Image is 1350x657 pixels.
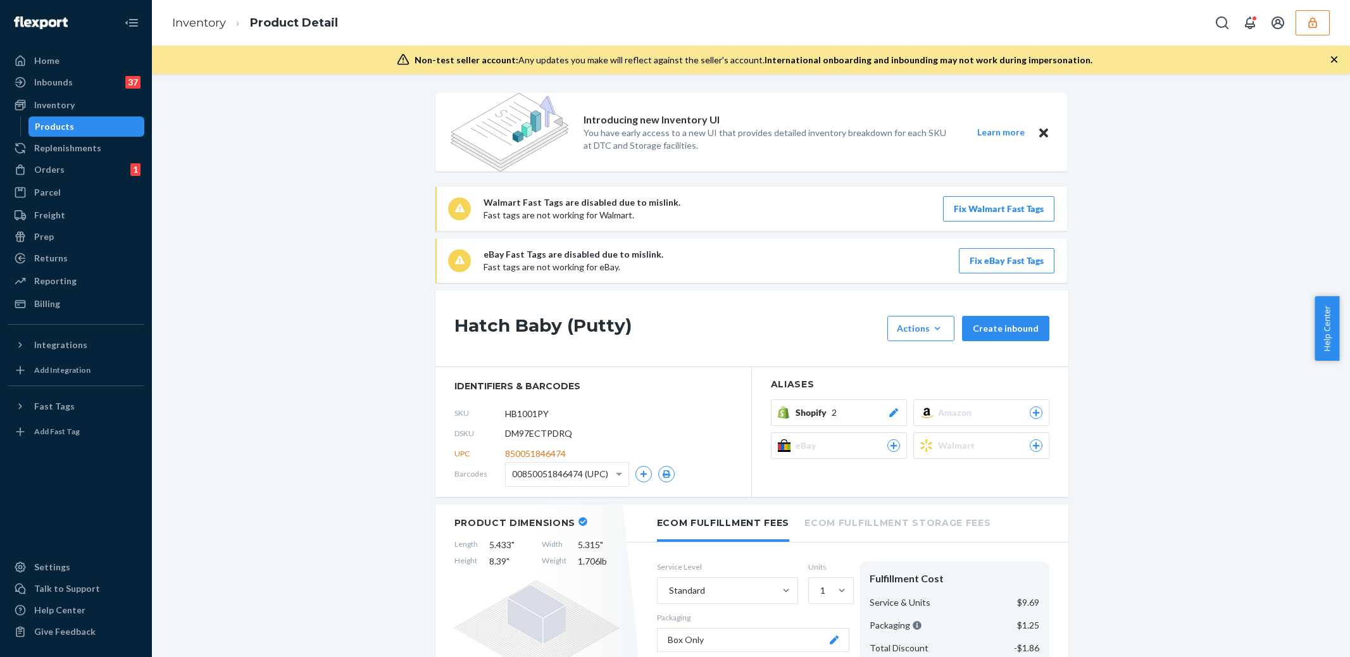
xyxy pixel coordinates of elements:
div: Actions [897,322,945,335]
input: Standard [668,584,669,597]
div: Help Center [34,604,85,616]
a: Reporting [8,271,144,291]
a: Replenishments [8,138,144,158]
span: International onboarding and inbounding may not work during impersonation. [765,54,1092,65]
span: " [600,539,603,550]
a: Home [8,51,144,71]
div: Standard [669,584,705,597]
a: Billing [8,294,144,314]
span: Length [454,539,478,551]
p: Packaging [870,619,922,632]
button: Talk to Support [8,579,144,599]
p: eBay Fast Tags are disabled due to mislink. [484,248,663,261]
div: 1 [130,163,141,176]
h2: Product Dimensions [454,517,576,529]
button: Box Only [657,628,849,652]
button: Shopify2 [771,399,907,426]
p: Service & Units [870,596,930,609]
a: Help Center [8,600,144,620]
a: Parcel [8,182,144,203]
span: 8.39 [489,555,530,568]
div: Any updates you make will reflect against the seller's account. [415,54,1092,66]
div: Add Integration [34,365,91,375]
div: Talk to Support [34,582,100,595]
div: 1 [820,584,825,597]
span: Shopify [796,406,832,419]
span: " [506,556,509,566]
div: Inventory [34,99,75,111]
div: Prep [34,230,54,243]
span: Barcodes [454,468,505,479]
a: Inventory [172,16,226,30]
iframe: Opens a widget where you can chat to one of our agents [1268,619,1337,651]
div: Freight [34,209,65,222]
a: Returns [8,248,144,268]
div: Fast Tags [34,400,75,413]
div: Inbounds [34,76,73,89]
a: Product Detail [250,16,338,30]
a: Products [28,116,145,137]
button: Open Search Box [1209,10,1235,35]
button: Close [1035,125,1052,141]
button: Create inbound [962,316,1049,341]
button: Integrations [8,335,144,355]
div: Fulfillment Cost [870,572,1039,586]
a: Settings [8,557,144,577]
li: Ecom Fulfillment Storage Fees [804,504,991,539]
ol: breadcrumbs [162,4,348,42]
div: Parcel [34,186,61,199]
a: Add Fast Tag [8,422,144,442]
p: Fast tags are not working for Walmart. [484,209,680,222]
div: Replenishments [34,142,101,154]
span: Walmart [938,439,980,452]
p: Packaging [657,612,849,623]
span: DSKU [454,428,505,439]
p: $9.69 [1017,596,1039,609]
a: Freight [8,205,144,225]
span: identifiers & barcodes [454,380,732,392]
span: DM97ECTPDRQ [505,427,572,440]
span: " [511,539,515,550]
p: Walmart Fast Tags are disabled due to mislink. [484,196,680,209]
p: Total Discount [870,642,928,654]
span: Amazon [938,406,977,419]
div: Home [34,54,59,67]
button: Actions [887,316,954,341]
button: Give Feedback [8,622,144,642]
a: Prep [8,227,144,247]
button: Amazon [913,399,1049,426]
span: Weight [542,555,566,568]
span: Width [542,539,566,551]
span: Non-test seller account: [415,54,518,65]
img: Flexport logo [14,16,68,29]
p: -$1.86 [1014,642,1039,654]
button: Open notifications [1237,10,1263,35]
div: Billing [34,297,60,310]
div: Give Feedback [34,625,96,638]
p: $1.25 [1017,619,1039,632]
input: 1 [819,584,820,597]
button: Open account menu [1265,10,1291,35]
h2: Aliases [771,380,1049,389]
div: Returns [34,252,68,265]
span: 2 [832,406,837,419]
a: Add Integration [8,360,144,380]
button: Fix Walmart Fast Tags [943,196,1054,222]
div: Integrations [34,339,87,351]
div: Reporting [34,275,77,287]
span: SKU [454,408,505,418]
p: Introducing new Inventory UI [584,113,720,127]
a: Inventory [8,95,144,115]
span: 850051846474 [505,447,566,460]
p: Fast tags are not working for eBay. [484,261,663,273]
span: 5.433 [489,539,530,551]
a: Inbounds37 [8,72,144,92]
span: 1.706 lb [578,555,619,568]
label: Service Level [657,561,798,572]
button: Learn more [970,125,1033,141]
span: Help Center [1315,296,1339,361]
div: 37 [125,76,141,89]
label: Units [808,561,849,572]
span: eBay [796,439,822,452]
span: UPC [454,448,505,459]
